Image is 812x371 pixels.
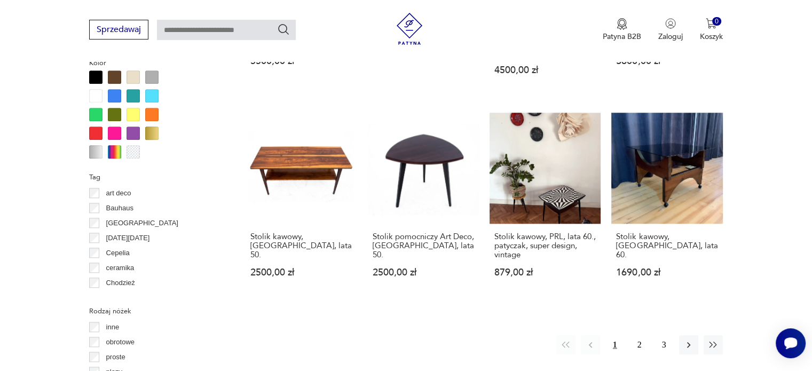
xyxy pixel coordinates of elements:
a: Stolik kawowy, Polska, lata 50.Stolik kawowy, [GEOGRAPHIC_DATA], lata 50.2500,00 zł [246,113,357,298]
p: Chodzież [106,277,135,289]
button: Sprzedawaj [89,20,148,40]
p: 5500,00 zł [250,57,352,66]
h3: Stolik pomocniczy Art Deco, [GEOGRAPHIC_DATA], lata 50. [373,232,474,259]
p: Patyna B2B [603,31,641,42]
a: Stolik pomocniczy Art Deco, Polska, lata 50.Stolik pomocniczy Art Deco, [GEOGRAPHIC_DATA], lata 5... [368,113,479,298]
p: Koszyk [700,31,723,42]
p: proste [106,351,125,363]
p: obrotowe [106,336,135,348]
button: 2 [630,335,649,354]
p: 2500,00 zł [250,268,352,277]
button: 1 [605,335,625,354]
button: Szukaj [277,23,290,36]
p: Kolor [89,57,220,69]
p: 879,00 zł [494,268,596,277]
p: Ćmielów [106,292,133,304]
iframe: Smartsupp widget button [776,328,806,358]
a: Sprzedawaj [89,27,148,34]
p: 3600,00 zł [616,57,718,66]
img: Ikonka użytkownika [665,18,676,29]
h3: Stolik kawowy, [GEOGRAPHIC_DATA], lata 60. [616,232,718,259]
p: 4500,00 zł [494,66,596,75]
a: Ikona medaluPatyna B2B [603,18,641,42]
p: art deco [106,187,131,199]
p: [DATE][DATE] [106,232,150,244]
button: Patyna B2B [603,18,641,42]
p: Zaloguj [658,31,683,42]
img: Ikona medalu [617,18,627,30]
p: [GEOGRAPHIC_DATA] [106,217,178,229]
p: Cepelia [106,247,130,259]
p: 2500,00 zł [373,268,474,277]
p: inne [106,321,120,333]
p: Tag [89,171,220,183]
h3: Stolik kawowy, [GEOGRAPHIC_DATA], lata 50. [250,232,352,259]
div: 0 [712,17,721,26]
p: Rodzaj nóżek [89,305,220,317]
p: 1690,00 zł [616,268,718,277]
p: Bauhaus [106,202,133,214]
a: Stolik kawowy, Polska, lata 60.Stolik kawowy, [GEOGRAPHIC_DATA], lata 60.1690,00 zł [611,113,722,298]
img: Patyna - sklep z meblami i dekoracjami vintage [393,13,425,45]
p: ceramika [106,262,135,274]
button: Zaloguj [658,18,683,42]
h3: Stolik kawowy, PRL, lata 60., patyczak, super design, vintage [494,232,596,259]
button: 0Koszyk [700,18,723,42]
a: Stolik kawowy, PRL, lata 60., patyczak, super design, vintageStolik kawowy, PRL, lata 60., patycz... [490,113,601,298]
img: Ikona koszyka [706,18,716,29]
button: 3 [655,335,674,354]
